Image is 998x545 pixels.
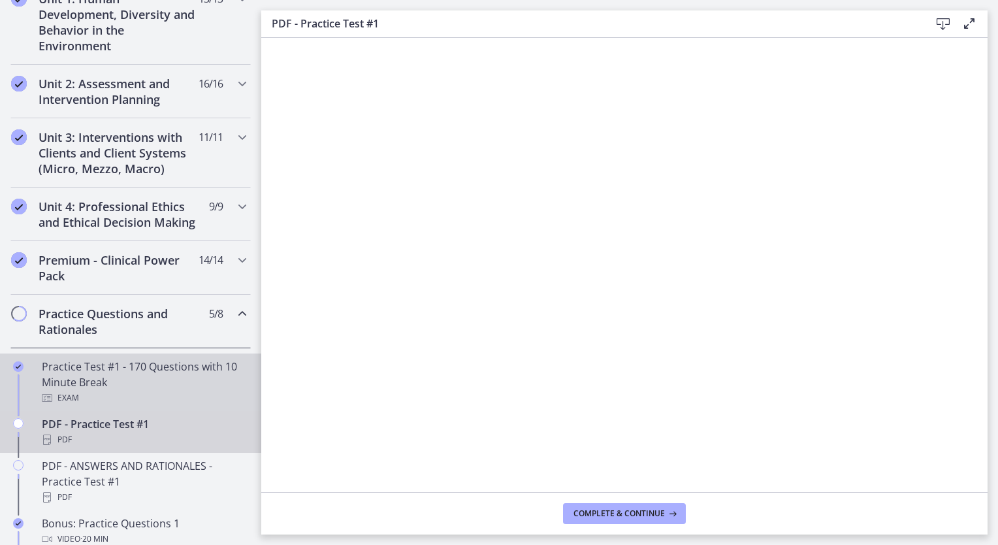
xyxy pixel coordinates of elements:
i: Completed [13,518,24,529]
i: Completed [11,76,27,91]
span: 14 / 14 [199,252,223,268]
i: Completed [11,129,27,145]
span: Complete & continue [573,508,665,519]
i: Completed [11,199,27,214]
h2: Practice Questions and Rationales [39,306,198,337]
h2: Premium - Clinical Power Pack [39,252,198,284]
div: Exam [42,390,246,406]
div: PDF [42,432,246,448]
div: PDF [42,489,246,505]
i: Completed [11,252,27,268]
h2: Unit 3: Interventions with Clients and Client Systems (Micro, Mezzo, Macro) [39,129,198,176]
h2: Unit 2: Assessment and Intervention Planning [39,76,198,107]
div: PDF - ANSWERS AND RATIONALES - Practice Test #1 [42,458,246,505]
span: 5 / 8 [209,306,223,322]
i: Completed [13,361,24,372]
h3: PDF - Practice Test #1 [272,16,909,31]
h2: Unit 4: Professional Ethics and Ethical Decision Making [39,199,198,230]
span: 16 / 16 [199,76,223,91]
div: PDF - Practice Test #1 [42,416,246,448]
span: 11 / 11 [199,129,223,145]
span: 9 / 9 [209,199,223,214]
button: Complete & continue [563,503,686,524]
div: Practice Test #1 - 170 Questions with 10 Minute Break [42,359,246,406]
